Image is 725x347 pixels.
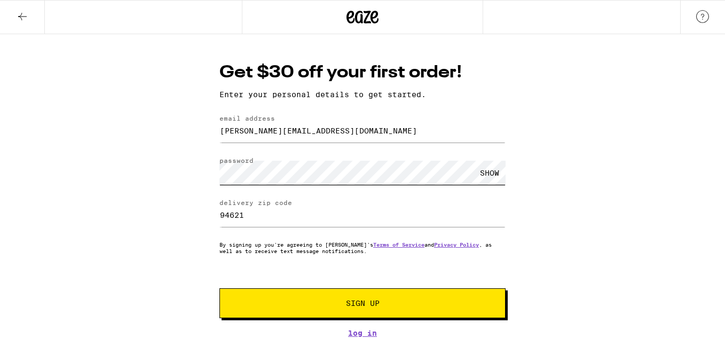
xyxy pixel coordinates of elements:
[219,288,506,318] button: Sign Up
[373,241,424,248] a: Terms of Service
[219,115,275,122] label: email address
[219,329,506,337] a: Log In
[346,299,380,307] span: Sign Up
[219,241,506,254] p: By signing up you're agreeing to [PERSON_NAME]'s and , as well as to receive text message notific...
[219,157,254,164] label: password
[434,241,479,248] a: Privacy Policy
[219,61,506,85] h1: Get $30 off your first order!
[474,161,506,185] div: SHOW
[219,119,506,143] input: email address
[219,199,292,206] label: delivery zip code
[219,203,506,227] input: delivery zip code
[219,90,506,99] p: Enter your personal details to get started.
